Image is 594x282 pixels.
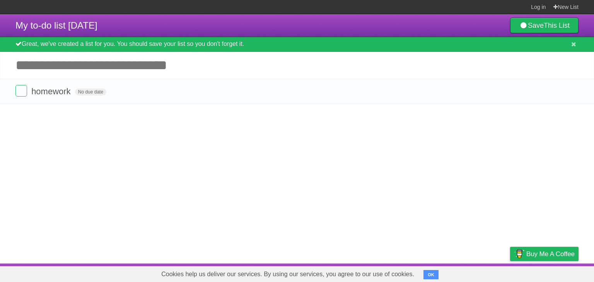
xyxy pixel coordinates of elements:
a: Terms [474,265,491,280]
b: This List [544,22,570,29]
a: Suggest a feature [530,265,579,280]
label: Done [15,85,27,97]
a: Buy me a coffee [510,247,579,261]
span: Cookies help us deliver our services. By using our services, you agree to our use of cookies. [154,267,422,282]
button: OK [423,270,439,279]
a: About [407,265,423,280]
span: No due date [75,88,106,95]
a: Privacy [500,265,520,280]
img: Buy me a coffee [514,247,524,260]
span: homework [31,87,72,96]
a: SaveThis List [510,18,579,33]
span: My to-do list [DATE] [15,20,97,31]
span: Buy me a coffee [526,247,575,261]
a: Developers [433,265,464,280]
